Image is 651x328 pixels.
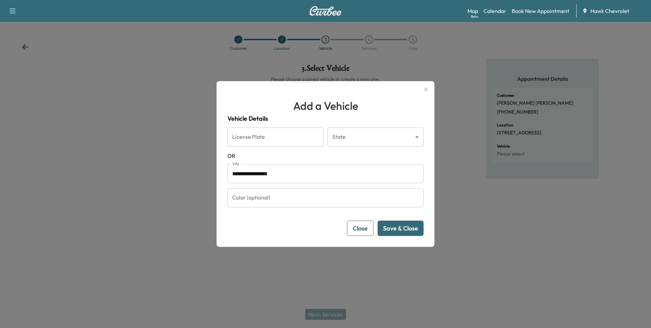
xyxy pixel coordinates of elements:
[227,98,424,114] h1: Add a Vehicle
[471,14,478,19] div: Beta
[227,152,424,160] span: OR
[309,6,342,16] img: Curbee Logo
[590,7,629,15] span: Hawk Chevrolet
[467,7,478,15] a: MapBeta
[378,221,424,236] button: Save & Close
[483,7,506,15] a: Calendar
[232,161,239,167] label: VIN
[512,7,569,15] a: Book New Appointment
[347,221,374,236] button: Close
[227,114,424,123] h4: Vehicle Details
